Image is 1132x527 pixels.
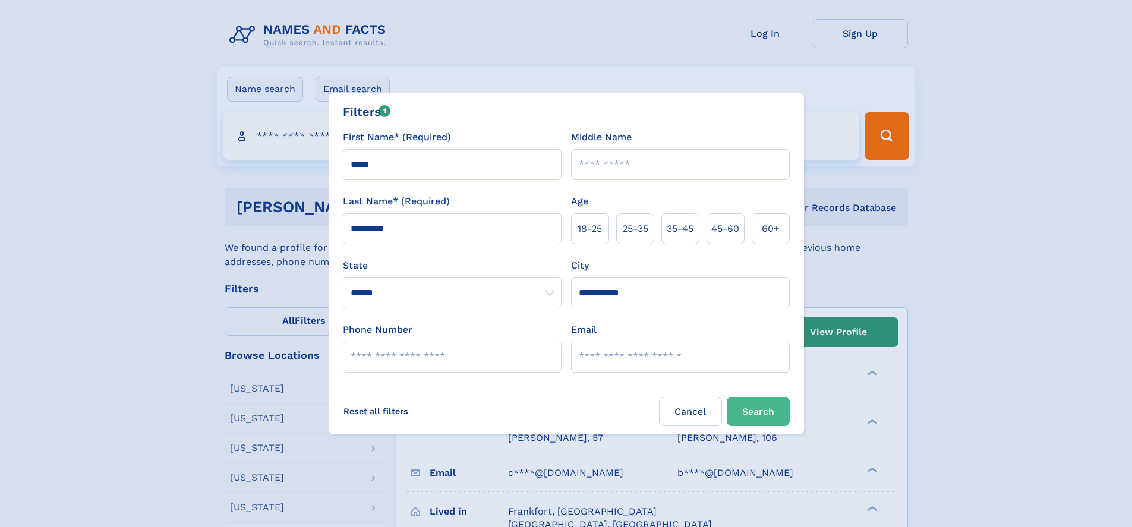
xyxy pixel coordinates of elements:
[571,323,597,337] label: Email
[343,130,451,144] label: First Name* (Required)
[711,222,739,236] span: 45‑60
[571,130,632,144] label: Middle Name
[622,222,648,236] span: 25‑35
[667,222,693,236] span: 35‑45
[762,222,780,236] span: 60+
[343,323,412,337] label: Phone Number
[343,194,450,209] label: Last Name* (Required)
[336,397,416,425] label: Reset all filters
[343,103,391,121] div: Filters
[578,222,602,236] span: 18‑25
[343,258,562,273] label: State
[659,397,722,426] label: Cancel
[571,258,589,273] label: City
[727,397,790,426] button: Search
[571,194,588,209] label: Age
